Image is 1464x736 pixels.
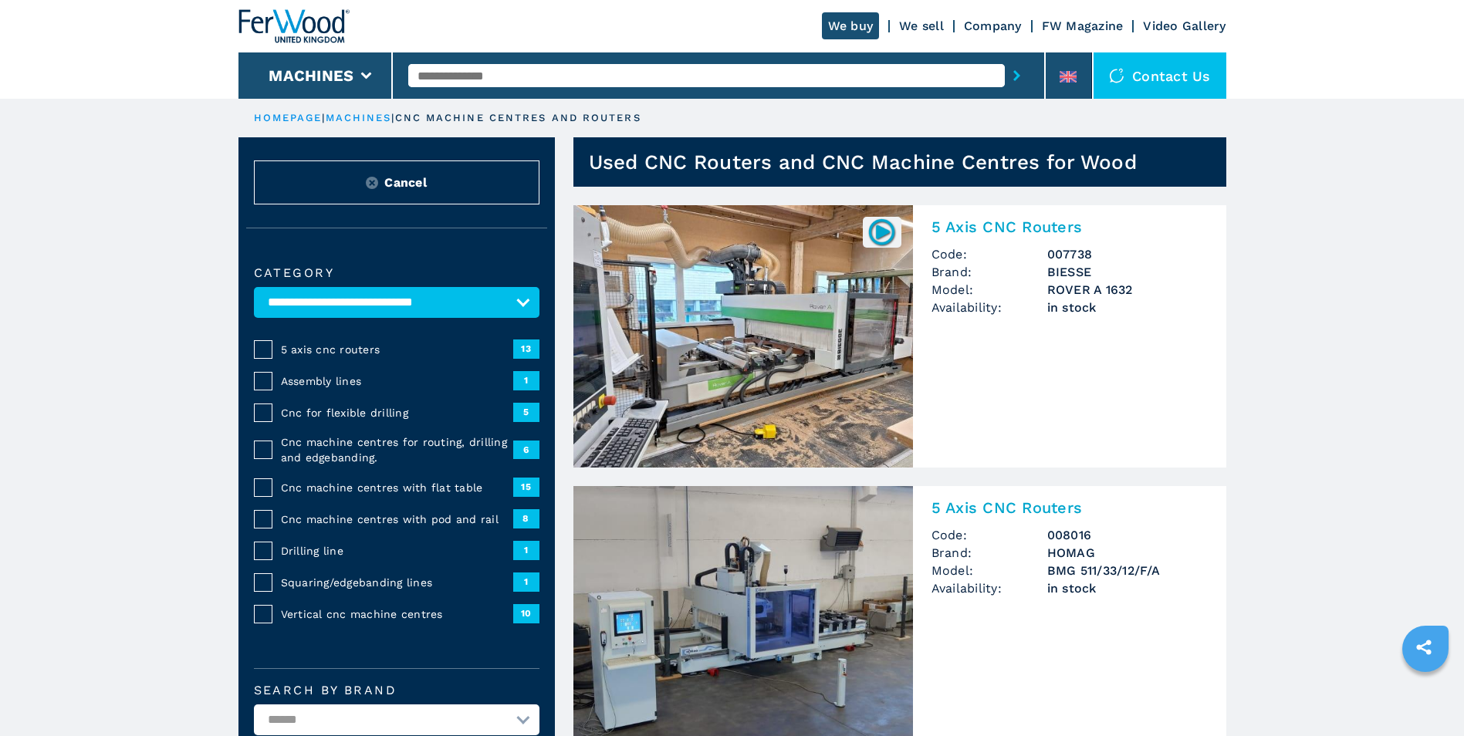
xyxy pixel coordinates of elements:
h3: BMG 511/33/12/F/A [1047,562,1208,579]
button: submit-button [1005,58,1029,93]
a: machines [326,112,392,123]
span: Model: [931,562,1047,579]
span: Brand: [931,263,1047,281]
img: Contact us [1109,68,1124,83]
span: | [322,112,325,123]
span: | [391,112,394,123]
label: Category [254,267,539,279]
span: Squaring/edgebanding lines [281,575,513,590]
span: 5 axis cnc routers [281,342,513,357]
span: Brand: [931,544,1047,562]
span: Code: [931,245,1047,263]
span: 6 [513,441,539,459]
span: Availability: [931,579,1047,597]
button: ResetCancel [254,160,539,204]
img: 5 Axis CNC Routers BIESSE ROVER A 1632 [573,205,913,468]
h3: HOMAG [1047,544,1208,562]
span: Cancel [384,174,427,191]
span: Cnc for flexible drilling [281,405,513,420]
span: Assembly lines [281,373,513,389]
a: FW Magazine [1042,19,1124,33]
h1: Used CNC Routers and CNC Machine Centres for Wood [589,150,1137,174]
img: Ferwood [238,9,350,43]
a: We sell [899,19,944,33]
h2: 5 Axis CNC Routers [931,498,1208,517]
img: Reset [366,177,378,189]
a: We buy [822,12,880,39]
a: sharethis [1405,628,1443,667]
button: Machines [269,66,353,85]
span: Cnc machine centres for routing, drilling and edgebanding. [281,434,513,465]
span: 1 [513,371,539,390]
a: Company [964,19,1022,33]
h3: ROVER A 1632 [1047,281,1208,299]
div: Contact us [1094,52,1226,99]
span: 5 [513,403,539,421]
span: 10 [513,604,539,623]
h3: 008016 [1047,526,1208,544]
span: Cnc machine centres with flat table [281,480,513,495]
span: Availability: [931,299,1047,316]
span: Cnc machine centres with pod and rail [281,511,513,527]
span: 1 [513,541,539,559]
span: 15 [513,478,539,496]
img: 007738 [867,217,897,247]
span: in stock [1047,579,1208,597]
span: 1 [513,572,539,591]
h3: 007738 [1047,245,1208,263]
span: Code: [931,526,1047,544]
span: in stock [1047,299,1208,316]
span: Drilling line [281,543,513,559]
a: HOMEPAGE [254,112,323,123]
h3: BIESSE [1047,263,1208,281]
span: 8 [513,509,539,528]
label: Search by brand [254,684,539,697]
span: 13 [513,339,539,358]
span: Model: [931,281,1047,299]
p: cnc machine centres and routers [395,111,641,125]
h2: 5 Axis CNC Routers [931,218,1208,236]
a: Video Gallery [1143,19,1226,33]
span: Vertical cnc machine centres [281,606,513,622]
a: 5 Axis CNC Routers BIESSE ROVER A 16320077385 Axis CNC RoutersCode:007738Brand:BIESSEModel:ROVER ... [573,205,1226,468]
